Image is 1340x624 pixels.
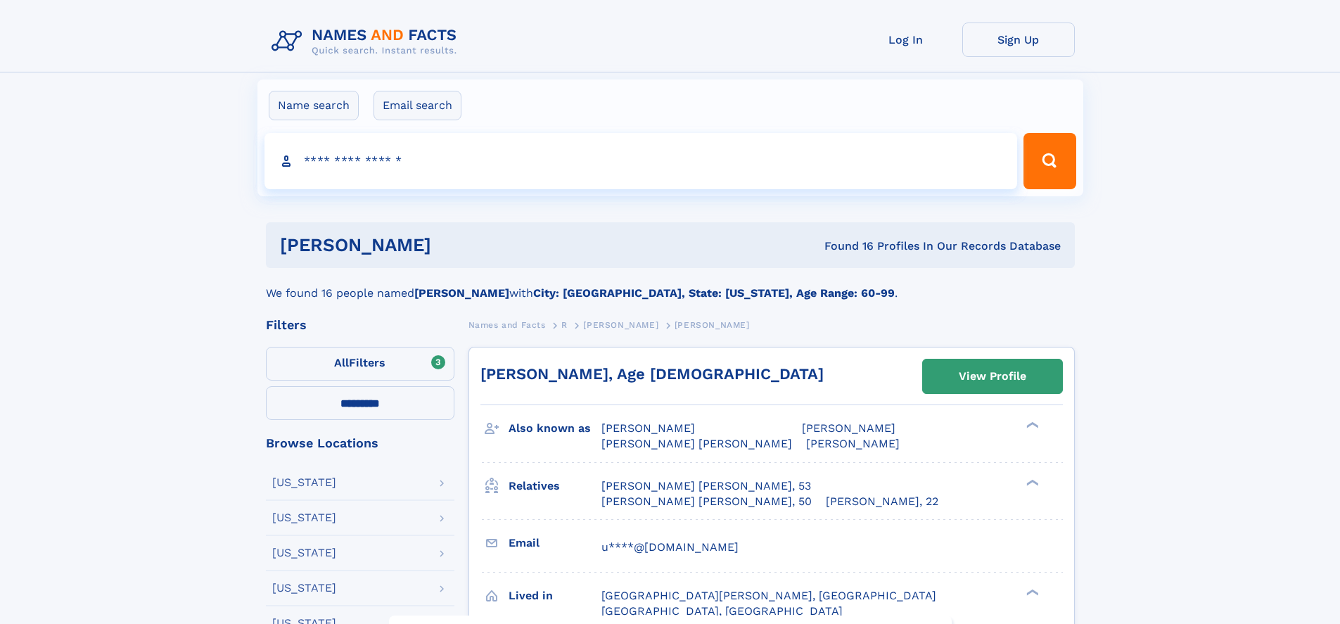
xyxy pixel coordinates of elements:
[272,512,336,523] div: [US_STATE]
[272,547,336,559] div: [US_STATE]
[509,584,601,608] h3: Lived in
[959,360,1026,393] div: View Profile
[583,320,658,330] span: [PERSON_NAME]
[1023,133,1076,189] button: Search Button
[806,437,900,450] span: [PERSON_NAME]
[509,416,601,440] h3: Also known as
[601,421,695,435] span: [PERSON_NAME]
[272,477,336,488] div: [US_STATE]
[601,478,811,494] a: [PERSON_NAME] [PERSON_NAME], 53
[266,437,454,450] div: Browse Locations
[962,23,1075,57] a: Sign Up
[266,319,454,331] div: Filters
[374,91,461,120] label: Email search
[266,268,1075,302] div: We found 16 people named with .
[1023,587,1040,597] div: ❯
[509,531,601,555] h3: Email
[923,359,1062,393] a: View Profile
[601,494,812,509] a: [PERSON_NAME] [PERSON_NAME], 50
[1023,421,1040,430] div: ❯
[583,316,658,333] a: [PERSON_NAME]
[414,286,509,300] b: [PERSON_NAME]
[850,23,962,57] a: Log In
[468,316,546,333] a: Names and Facts
[266,23,468,61] img: Logo Names and Facts
[826,494,938,509] a: [PERSON_NAME], 22
[601,604,843,618] span: [GEOGRAPHIC_DATA], [GEOGRAPHIC_DATA]
[280,236,628,254] h1: [PERSON_NAME]
[561,316,568,333] a: R
[601,589,936,602] span: [GEOGRAPHIC_DATA][PERSON_NAME], [GEOGRAPHIC_DATA]
[266,347,454,381] label: Filters
[509,474,601,498] h3: Relatives
[533,286,895,300] b: City: [GEOGRAPHIC_DATA], State: [US_STATE], Age Range: 60-99
[269,91,359,120] label: Name search
[334,356,349,369] span: All
[601,437,792,450] span: [PERSON_NAME] [PERSON_NAME]
[561,320,568,330] span: R
[627,238,1061,254] div: Found 16 Profiles In Our Records Database
[1023,478,1040,487] div: ❯
[272,582,336,594] div: [US_STATE]
[264,133,1018,189] input: search input
[675,320,750,330] span: [PERSON_NAME]
[480,365,824,383] a: [PERSON_NAME], Age [DEMOGRAPHIC_DATA]
[802,421,895,435] span: [PERSON_NAME]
